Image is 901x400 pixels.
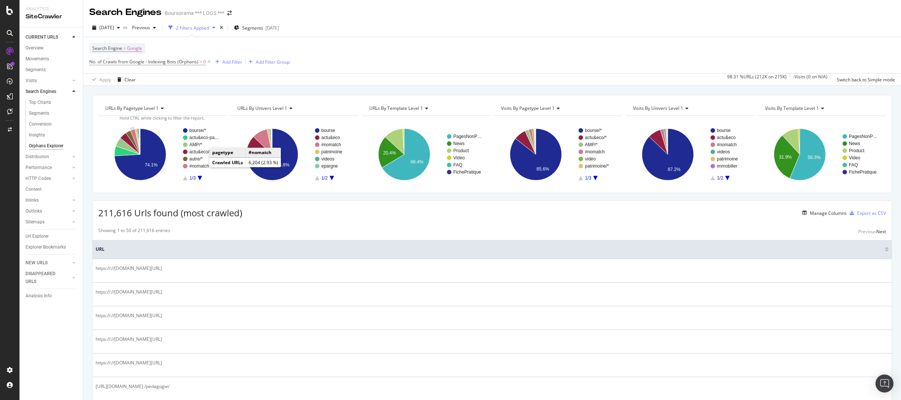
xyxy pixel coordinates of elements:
div: CURRENT URLS [25,33,58,41]
div: 2 Filters Applied [176,25,209,31]
div: NEW URLS [25,259,48,267]
span: [URL][DOMAIN_NAME] /pedagogie/ [96,383,169,390]
div: Previous [858,228,876,235]
div: Inlinks [25,196,39,204]
div: Manage Columns [810,210,847,216]
td: 6,204 (2.93 %) [246,158,281,168]
text: vidéo [585,156,596,162]
text: #nomatch [189,163,209,169]
text: 1/2 [321,175,328,181]
span: Search Engine [92,45,122,51]
span: 0 [203,57,206,67]
span: https://://[DOMAIN_NAME][URL] [96,312,162,319]
span: 211,616 Urls found (most crawled) [98,207,242,219]
text: PagesNonP… [453,134,482,139]
text: patrimoine/* [585,163,609,169]
button: Add Filter [212,57,242,66]
div: SiteCrawler [25,12,77,21]
a: NEW URLS [25,259,70,267]
h4: URLs By univers Level 1 [236,102,352,114]
a: Segments [29,109,78,117]
a: Conversion [29,120,78,128]
span: No. of Crawls from Google - Indexing Bots (Orphans) [89,58,198,65]
button: Next [876,227,886,236]
span: https://://[DOMAIN_NAME][URL] [96,336,162,342]
span: Visits by pagetype Level 1 [501,105,555,111]
td: #nomatch [246,148,281,157]
span: Visits by template Level 1 [765,105,819,111]
div: Segments [29,109,49,117]
text: Product [453,148,469,153]
text: bourse [717,128,731,133]
div: Analytics [25,6,77,12]
text: patrimoine [717,156,738,162]
text: videos [717,149,730,154]
span: Visits by univers Level 1 [633,105,683,111]
div: Distribution [25,153,49,161]
a: HTTP Codes [25,175,70,183]
text: immobilier [717,163,738,169]
span: > [199,58,202,65]
text: 66.4% [411,159,423,165]
div: 98.31 % URLs ( 212K on 215K ) [727,73,787,85]
text: FAQ [453,162,462,168]
div: A chart. [758,122,886,187]
div: Analysis Info [25,292,52,300]
text: 1/3 [189,175,196,181]
div: Showing 1 to 50 of 211,616 entries [98,227,170,236]
text: bourse/* [585,128,602,133]
text: #nomatch [717,142,737,147]
text: Video [453,155,465,160]
div: A chart. [98,122,226,187]
div: Sitemaps [25,218,45,226]
text: actu&eco-pa… [189,135,219,140]
div: Overview [25,44,43,52]
div: arrow-right-arrow-left [227,10,232,16]
text: FichePratique [849,169,877,175]
a: Outlinks [25,207,70,215]
text: actu&eco/* [189,149,211,154]
text: FichePratique [453,169,481,175]
a: Orphans Explorer [29,142,78,150]
a: Sitemaps [25,218,70,226]
text: News [849,141,860,146]
a: Search Engines [25,88,70,96]
text: patrimoine [321,149,342,154]
div: Url Explorer [25,232,49,240]
text: 1/2 [717,175,723,181]
a: Distribution [25,153,70,161]
span: https://://[DOMAIN_NAME][URL] [96,360,162,366]
div: Conversion [29,120,52,128]
a: CURRENT URLS [25,33,70,41]
text: AMP/* [189,142,202,147]
div: Performance [25,164,52,172]
div: A chart. [362,122,490,187]
div: A chart. [494,122,622,187]
text: videos [321,156,334,162]
div: Apply [99,76,111,83]
h4: URLs By pagetype Level 1 [104,102,220,114]
span: URLs By template Level 1 [369,105,423,111]
div: Top Charts [29,99,51,106]
svg: A chart. [230,122,358,187]
div: Search Engines [89,6,162,19]
span: Segments [242,25,263,31]
button: Export as CSV [847,207,886,219]
div: Add Filter Group [256,59,290,65]
text: News [453,141,465,146]
a: Url Explorer [25,232,78,240]
button: 2 Filters Applied [165,22,218,34]
span: URL [96,246,883,253]
text: 20.4% [383,151,396,156]
span: URLs By univers Level 1 [237,105,287,111]
text: autre/* [189,156,203,162]
div: Movements [25,55,49,63]
text: 74.8% [276,163,289,168]
span: Previous [129,24,150,31]
span: Hold CTRL while clicking to filter the report. [120,115,205,121]
text: 1/3 [585,175,592,181]
button: Previous [858,227,876,236]
div: Orphans Explorer [29,142,63,150]
div: Add Filter [222,59,242,65]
